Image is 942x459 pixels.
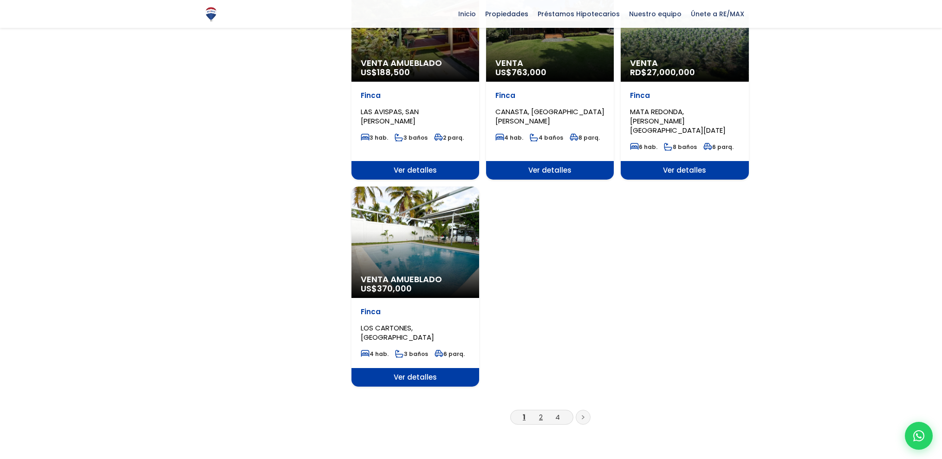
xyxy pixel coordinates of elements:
[361,134,388,142] span: 3 hab.
[512,66,546,78] span: 763,000
[351,187,479,387] a: Venta Amueblado US$370,000 Finca LOS CARTONES, [GEOGRAPHIC_DATA] 4 hab. 3 baños 6 parq. Ver detalles
[555,412,560,422] a: 4
[395,134,428,142] span: 3 baños
[351,368,479,387] span: Ver detalles
[624,7,686,21] span: Nuestro equipo
[703,143,734,151] span: 6 parq.
[434,134,464,142] span: 2 parq.
[495,91,604,100] p: Finca
[361,275,470,284] span: Venta Amueblado
[361,66,410,78] span: US$
[630,58,739,68] span: Venta
[495,58,604,68] span: Venta
[361,350,389,358] span: 4 hab.
[621,161,748,180] span: Ver detalles
[486,161,614,180] span: Ver detalles
[495,66,546,78] span: US$
[361,91,470,100] p: Finca
[647,66,695,78] span: 27,000,000
[495,134,523,142] span: 4 hab.
[361,58,470,68] span: Venta Amueblado
[630,143,657,151] span: 6 hab.
[361,307,470,317] p: Finca
[530,134,563,142] span: 4 baños
[533,7,624,21] span: Préstamos Hipotecarios
[377,66,410,78] span: 188,500
[630,91,739,100] p: Finca
[495,107,604,126] span: CANASTA, [GEOGRAPHIC_DATA][PERSON_NAME]
[395,350,428,358] span: 3 baños
[686,7,749,21] span: Únete a RE/MAX
[539,412,543,422] a: 2
[351,161,479,180] span: Ver detalles
[570,134,600,142] span: 8 parq.
[203,6,219,22] img: Logo de REMAX
[377,283,412,294] span: 370,000
[523,412,526,422] a: 1
[435,350,465,358] span: 6 parq.
[361,107,419,126] span: LAS AVISPAS, SAN [PERSON_NAME]
[361,323,434,342] span: LOS CARTONES, [GEOGRAPHIC_DATA]
[481,7,533,21] span: Propiedades
[361,283,412,294] span: US$
[630,107,726,135] span: MATA REDONDA, [PERSON_NAME][GEOGRAPHIC_DATA][DATE]
[630,66,695,78] span: RD$
[664,143,697,151] span: 8 baños
[454,7,481,21] span: Inicio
